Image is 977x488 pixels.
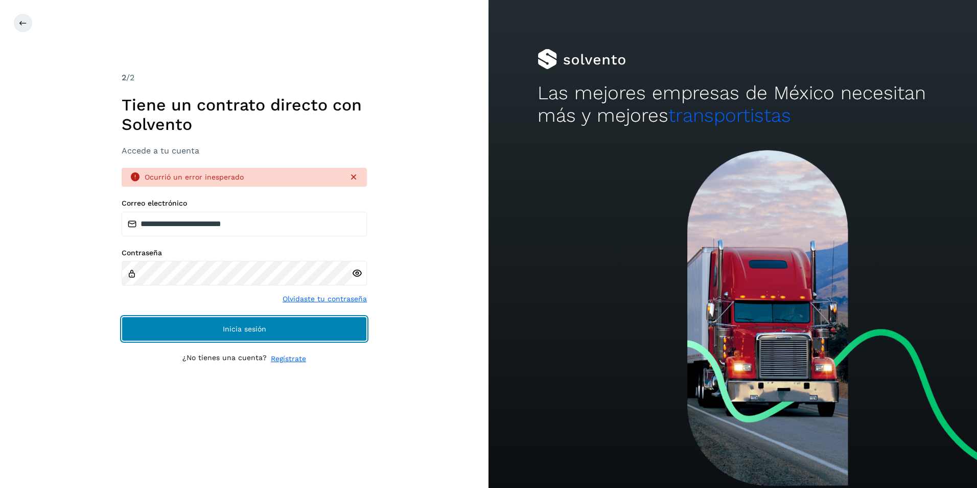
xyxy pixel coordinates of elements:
[538,82,928,127] h2: Las mejores empresas de México necesitan más y mejores
[122,95,367,135] h1: Tiene un contrato directo con Solvento
[122,199,367,208] label: Correo electrónico
[122,72,367,84] div: /2
[122,73,126,82] span: 2
[167,376,322,416] iframe: reCAPTCHA
[182,353,267,364] p: ¿No tienes una cuenta?
[122,249,367,257] label: Contraseña
[283,294,367,304] a: Olvidaste tu contraseña
[271,353,306,364] a: Regístrate
[145,172,340,183] div: Ocurrió un error inesperado
[122,317,367,341] button: Inicia sesión
[668,104,791,126] span: transportistas
[122,146,367,156] h3: Accede a tu cuenta
[223,325,266,332] span: Inicia sesión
